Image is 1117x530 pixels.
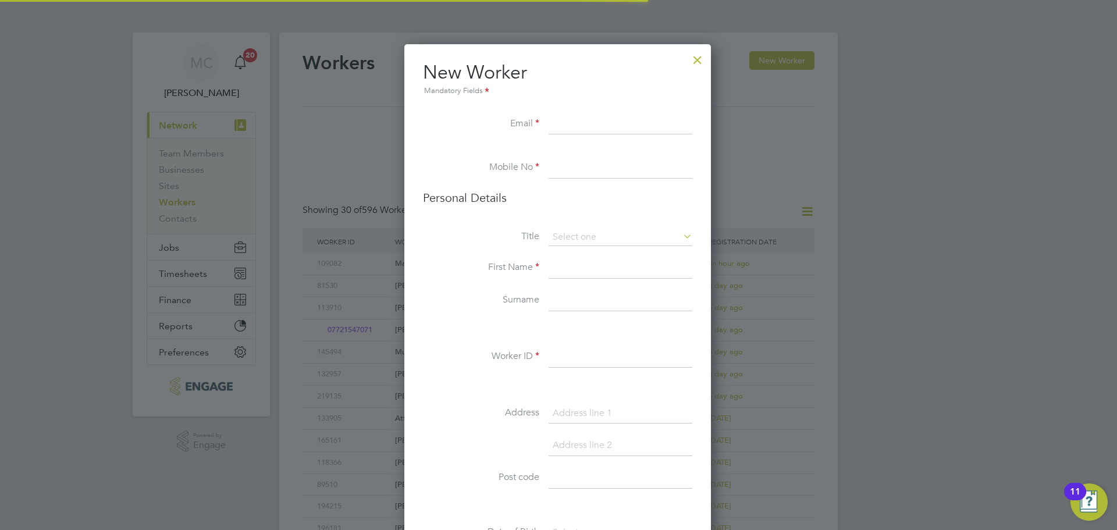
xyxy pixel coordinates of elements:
[423,407,539,419] label: Address
[423,471,539,483] label: Post code
[549,229,692,246] input: Select one
[423,85,692,98] div: Mandatory Fields
[423,61,692,98] h2: New Worker
[423,294,539,306] label: Surname
[423,190,692,205] h3: Personal Details
[1070,483,1108,521] button: Open Resource Center, 11 new notifications
[549,435,692,456] input: Address line 2
[423,118,539,130] label: Email
[423,350,539,362] label: Worker ID
[423,230,539,243] label: Title
[423,161,539,173] label: Mobile No
[1070,492,1080,507] div: 11
[549,403,692,424] input: Address line 1
[423,261,539,273] label: First Name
